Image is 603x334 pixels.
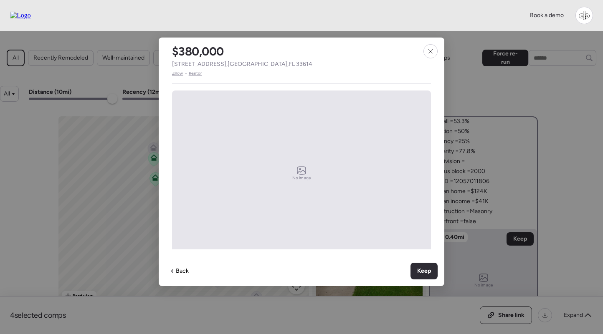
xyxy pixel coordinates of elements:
[172,44,224,58] h2: $380,000
[292,175,311,181] span: No image
[530,12,564,19] span: Book a demo
[10,12,31,19] img: Logo
[172,60,312,68] span: [STREET_ADDRESS] , [GEOGRAPHIC_DATA] , FL 33614
[189,70,202,77] span: Realtor
[176,267,189,275] span: Back
[172,70,183,77] span: Zillow
[417,267,431,275] span: Keep
[185,70,187,77] span: •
